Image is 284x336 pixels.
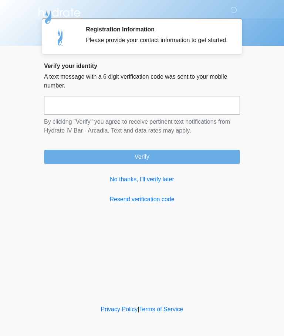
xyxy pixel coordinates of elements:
a: Resend verification code [44,195,240,204]
div: Please provide your contact information to get started. [86,36,229,45]
p: A text message with a 6 digit verification code was sent to your mobile number. [44,72,240,90]
img: Agent Avatar [50,26,72,48]
a: Terms of Service [139,306,183,312]
p: By clicking "Verify" you agree to receive pertinent text notifications from Hydrate IV Bar - Arca... [44,117,240,135]
img: Hydrate IV Bar - Arcadia Logo [37,6,82,24]
a: | [138,306,139,312]
button: Verify [44,150,240,164]
a: Privacy Policy [101,306,138,312]
a: No thanks, I'll verify later [44,175,240,184]
h2: Verify your identity [44,62,240,69]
